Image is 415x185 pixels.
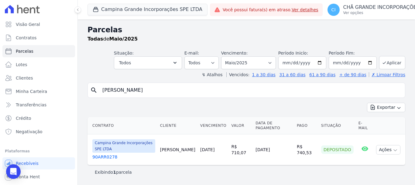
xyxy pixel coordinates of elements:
button: Exportar [367,103,405,112]
th: Situação [319,117,356,134]
label: ↯ Atalhos [202,72,222,77]
a: Recebíveis [2,157,75,169]
span: Minha Carteira [16,88,47,94]
span: Visão Geral [16,21,40,27]
button: Ações [376,145,400,155]
th: Vencimento [198,117,229,134]
th: Contrato [87,117,158,134]
label: E-mail: [184,51,199,55]
label: Vencimento: [221,51,248,55]
label: Período Inicío: [278,51,308,55]
a: Contratos [2,32,75,44]
span: Negativação [16,129,43,135]
span: Contratos [16,35,36,41]
a: + de 90 dias [339,72,366,77]
strong: Maio/2025 [109,36,138,42]
td: [PERSON_NAME] [158,134,198,165]
span: Você possui fatura(s) em atraso. [223,7,318,13]
label: Vencidos: [226,72,249,77]
span: Campina Grande Incorporações SPE LTDA [92,139,155,153]
span: Todos [119,59,131,66]
p: Exibindo parcela [95,169,132,175]
span: Recebíveis [16,160,39,166]
span: Transferências [16,102,46,108]
span: Conta Hent [16,174,40,180]
span: CI [331,8,336,12]
a: Transferências [2,99,75,111]
a: Visão Geral [2,18,75,30]
a: Conta Hent [2,171,75,183]
a: 90ARR0278 [92,154,155,160]
button: Aplicar [379,56,405,69]
span: Clientes [16,75,33,81]
th: Cliente [158,117,198,134]
b: 1 [113,170,116,175]
a: ✗ Limpar Filtros [369,72,405,77]
th: Pago [294,117,319,134]
a: 1 a 30 dias [252,72,276,77]
h2: Parcelas [87,24,405,35]
a: Crédito [2,112,75,124]
button: Todos [114,56,182,69]
th: Data de Pagamento [253,117,294,134]
button: Campina Grande Incorporações SPE LTDA [87,4,207,15]
div: Plataformas [5,148,73,155]
span: Parcelas [16,48,33,54]
a: Parcelas [2,45,75,57]
i: search [90,87,98,94]
th: E-mail [356,117,374,134]
div: Open Intercom Messenger [6,164,21,179]
a: [DATE] [200,147,214,152]
p: de [87,35,138,43]
label: Período Fim: [329,50,377,56]
td: R$ 740,53 [294,134,319,165]
a: Minha Carteira [2,85,75,98]
a: Lotes [2,59,75,71]
a: Clientes [2,72,75,84]
div: Depositado [321,145,354,154]
span: Lotes [16,62,27,68]
a: 61 a 90 dias [309,72,335,77]
input: Buscar por nome do lote ou do cliente [99,84,403,96]
th: Valor [229,117,253,134]
a: Ver detalhes [292,7,318,12]
td: [DATE] [253,134,294,165]
td: R$ 710,07 [229,134,253,165]
a: 31 a 60 dias [279,72,305,77]
span: Crédito [16,115,31,121]
a: Negativação [2,126,75,138]
label: Situação: [114,51,134,55]
strong: Todas [87,36,103,42]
